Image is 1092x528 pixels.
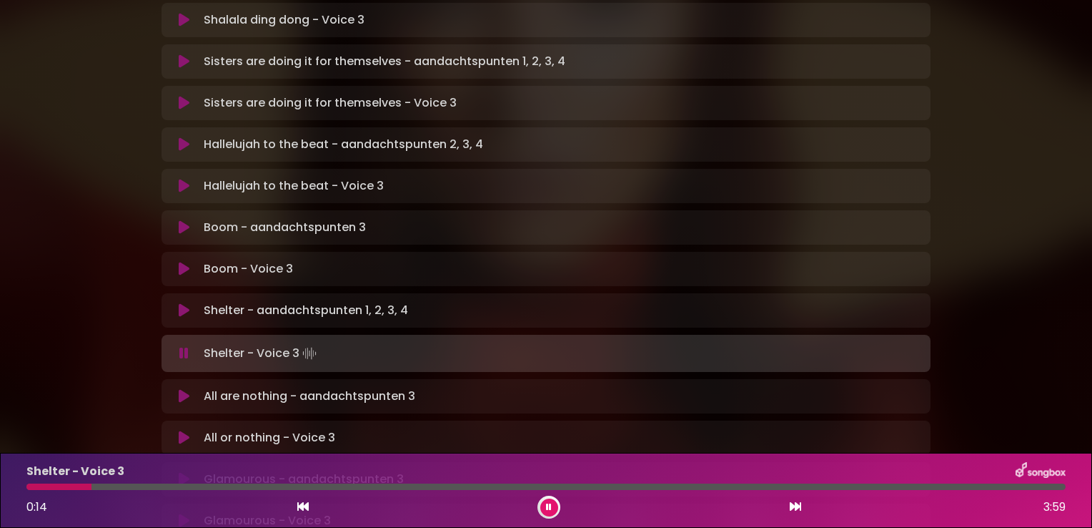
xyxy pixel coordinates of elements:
[204,302,408,319] p: Shelter - aandachtspunten 1, 2, 3, 4
[204,343,319,363] p: Shelter - Voice 3
[204,94,457,112] p: Sisters are doing it for themselves - Voice 3
[204,388,415,405] p: All are nothing - aandachtspunten 3
[1043,499,1066,516] span: 3:59
[204,429,335,446] p: All or nothing - Voice 3
[204,136,483,153] p: Hallelujah to the beat - aandachtspunten 2, 3, 4
[26,499,47,515] span: 0:14
[204,11,364,29] p: Shalala ding dong - Voice 3
[1016,462,1066,481] img: songbox-logo-white.png
[204,53,565,70] p: Sisters are doing it for themselves - aandachtspunten 1, 2, 3, 4
[204,260,293,278] p: Boom - Voice 3
[204,177,384,195] p: Hallelujah to the beat - Voice 3
[299,343,319,363] img: waveform4.gif
[26,463,124,480] p: Shelter - Voice 3
[204,219,366,236] p: Boom - aandachtspunten 3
